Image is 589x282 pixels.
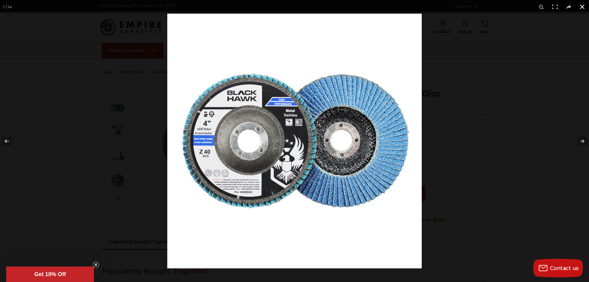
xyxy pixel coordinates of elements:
button: Next (arrow right) [567,126,589,157]
span: Contact us [550,265,579,271]
img: bha-4inch-flap-discs-40grit-zirconia-grinding__92059.1702401440.jpg [167,14,422,268]
button: Close teaser [93,262,99,268]
button: Contact us [533,259,583,277]
div: Get 10% OffClose teaser [6,267,94,282]
span: Get 10% Off [34,271,66,277]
